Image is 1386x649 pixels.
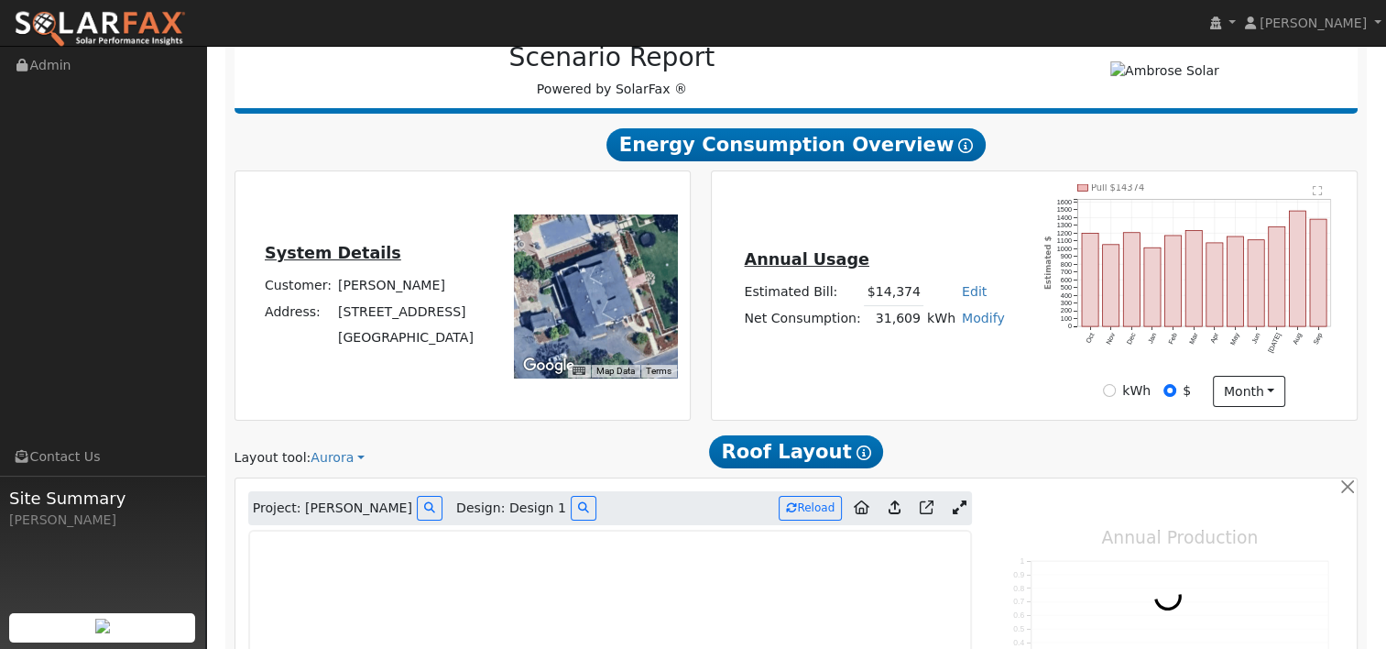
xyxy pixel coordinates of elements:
[1103,384,1116,397] input: kWh
[9,511,196,530] div: [PERSON_NAME]
[1043,236,1053,291] text: Estimated $
[95,619,110,633] img: retrieve
[253,499,412,518] span: Project: [PERSON_NAME]
[235,450,311,465] span: Layout tool:
[311,448,365,467] a: Aurora
[1060,276,1071,284] text: 600
[1213,376,1285,407] button: month
[1183,381,1191,401] label: $
[1060,291,1071,300] text: 400
[962,284,987,299] a: Edit
[1227,236,1243,326] rect: onclick=""
[1084,332,1096,345] text: Oct
[958,138,973,153] i: Show Help
[261,273,334,299] td: Customer:
[1056,221,1071,229] text: 1300
[1122,381,1151,401] label: kWh
[741,279,864,305] td: Estimated Bill:
[1056,229,1071,237] text: 1200
[864,279,923,305] td: $14,374
[1056,205,1071,214] text: 1500
[1102,245,1119,326] rect: onclick=""
[1260,16,1367,30] span: [PERSON_NAME]
[1206,243,1223,326] rect: onclick=""
[741,305,864,332] td: Net Consumption:
[1248,240,1264,327] rect: onclick=""
[857,445,871,460] i: Show Help
[244,42,981,99] div: Powered by SolarFax ®
[334,299,476,324] td: [STREET_ADDRESS]
[9,486,196,511] span: Site Summary
[1125,332,1138,346] text: Dec
[1110,61,1219,81] img: Ambrose Solar
[881,494,908,523] a: Upload consumption to Aurora project
[334,273,476,299] td: [PERSON_NAME]
[1082,234,1098,327] rect: onclick=""
[912,494,941,523] a: Open in Aurora
[709,435,884,468] span: Roof Layout
[14,10,186,49] img: SolarFax
[1060,299,1071,307] text: 300
[744,250,868,269] u: Annual Usage
[1056,245,1071,253] text: 1000
[1060,314,1071,323] text: 100
[1091,182,1144,192] text: Pull $14374
[1060,283,1071,291] text: 500
[1067,323,1071,331] text: 0
[779,496,842,521] button: Reload
[1146,332,1158,345] text: Jan
[846,494,877,523] a: Aurora to Home
[1164,236,1181,326] rect: onclick=""
[1166,332,1178,346] text: Feb
[606,128,986,161] span: Energy Consumption Overview
[962,311,1005,325] a: Modify
[945,495,972,522] a: Expand Aurora window
[1266,332,1282,355] text: [DATE]
[1312,332,1325,346] text: Sep
[1269,226,1285,326] rect: onclick=""
[1313,185,1323,196] text: 
[1060,252,1071,260] text: 900
[864,305,923,332] td: 31,609
[1250,332,1261,345] text: Jun
[1144,247,1161,326] rect: onclick=""
[261,299,334,324] td: Address:
[1060,260,1071,269] text: 800
[1056,236,1071,245] text: 1100
[265,244,401,262] u: System Details
[1104,332,1117,346] text: Nov
[1056,214,1071,222] text: 1400
[1123,233,1140,327] rect: onclick=""
[456,499,566,518] span: Design: Design 1
[1060,268,1071,276] text: 700
[923,305,958,332] td: kWh
[334,324,476,350] td: [GEOGRAPHIC_DATA]
[1187,331,1200,346] text: Mar
[1291,332,1304,346] text: Aug
[1056,198,1071,206] text: 1600
[1289,211,1305,326] rect: onclick=""
[518,354,579,378] img: Google
[1310,219,1326,326] rect: onclick=""
[1228,332,1241,347] text: May
[1163,384,1176,397] input: $
[573,365,585,378] button: Keyboard shortcuts
[1060,307,1071,315] text: 200
[1208,331,1220,345] text: Apr
[253,42,971,73] h2: Scenario Report
[518,354,579,378] a: Open this area in Google Maps (opens a new window)
[596,365,635,378] button: Map Data
[1185,231,1202,327] rect: onclick=""
[646,366,671,376] a: Terms (opens in new tab)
